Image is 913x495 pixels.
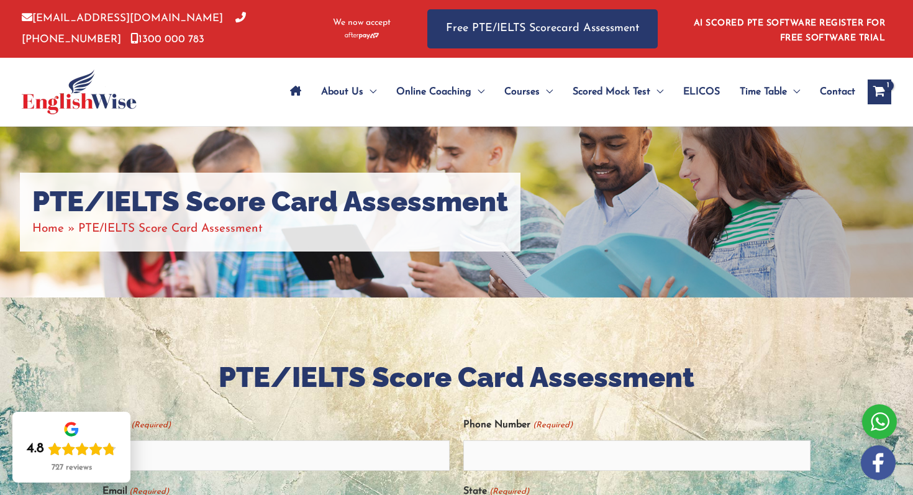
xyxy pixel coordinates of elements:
span: We now accept [333,17,391,29]
a: AI SCORED PTE SOFTWARE REGISTER FOR FREE SOFTWARE TRIAL [694,19,886,43]
span: About Us [321,70,363,114]
span: Online Coaching [396,70,471,114]
aside: Header Widget 1 [686,9,891,49]
span: Menu Toggle [540,70,553,114]
a: ELICOS [673,70,730,114]
span: PTE/IELTS Score Card Assessment [78,223,263,235]
span: Time Table [740,70,787,114]
div: Rating: 4.8 out of 5 [27,440,116,458]
a: 1300 000 783 [130,34,204,45]
a: About UsMenu Toggle [311,70,386,114]
a: Scored Mock TestMenu Toggle [563,70,673,114]
a: Contact [810,70,855,114]
span: Menu Toggle [471,70,484,114]
img: Afterpay-Logo [345,32,379,39]
span: Menu Toggle [363,70,376,114]
label: Name [102,415,171,435]
a: [EMAIL_ADDRESS][DOMAIN_NAME] [22,13,223,24]
span: (Required) [532,415,573,435]
a: View Shopping Cart, 1 items [868,79,891,104]
div: 727 reviews [52,463,92,473]
span: Menu Toggle [650,70,663,114]
a: [PHONE_NUMBER] [22,13,246,44]
span: Contact [820,70,855,114]
nav: Site Navigation: Main Menu [280,70,855,114]
img: cropped-ew-logo [22,70,137,114]
label: Phone Number [463,415,572,435]
span: Scored Mock Test [573,70,650,114]
div: 4.8 [27,440,44,458]
a: CoursesMenu Toggle [494,70,563,114]
span: Menu Toggle [787,70,800,114]
span: Courses [504,70,540,114]
nav: Breadcrumbs [32,219,508,239]
span: ELICOS [683,70,720,114]
h2: PTE/IELTS Score Card Assessment [102,360,811,396]
span: (Required) [130,415,171,435]
a: Free PTE/IELTS Scorecard Assessment [427,9,658,48]
img: white-facebook.png [861,445,896,480]
a: Online CoachingMenu Toggle [386,70,494,114]
a: Time TableMenu Toggle [730,70,810,114]
h1: PTE/IELTS Score Card Assessment [32,185,508,219]
a: Home [32,223,64,235]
